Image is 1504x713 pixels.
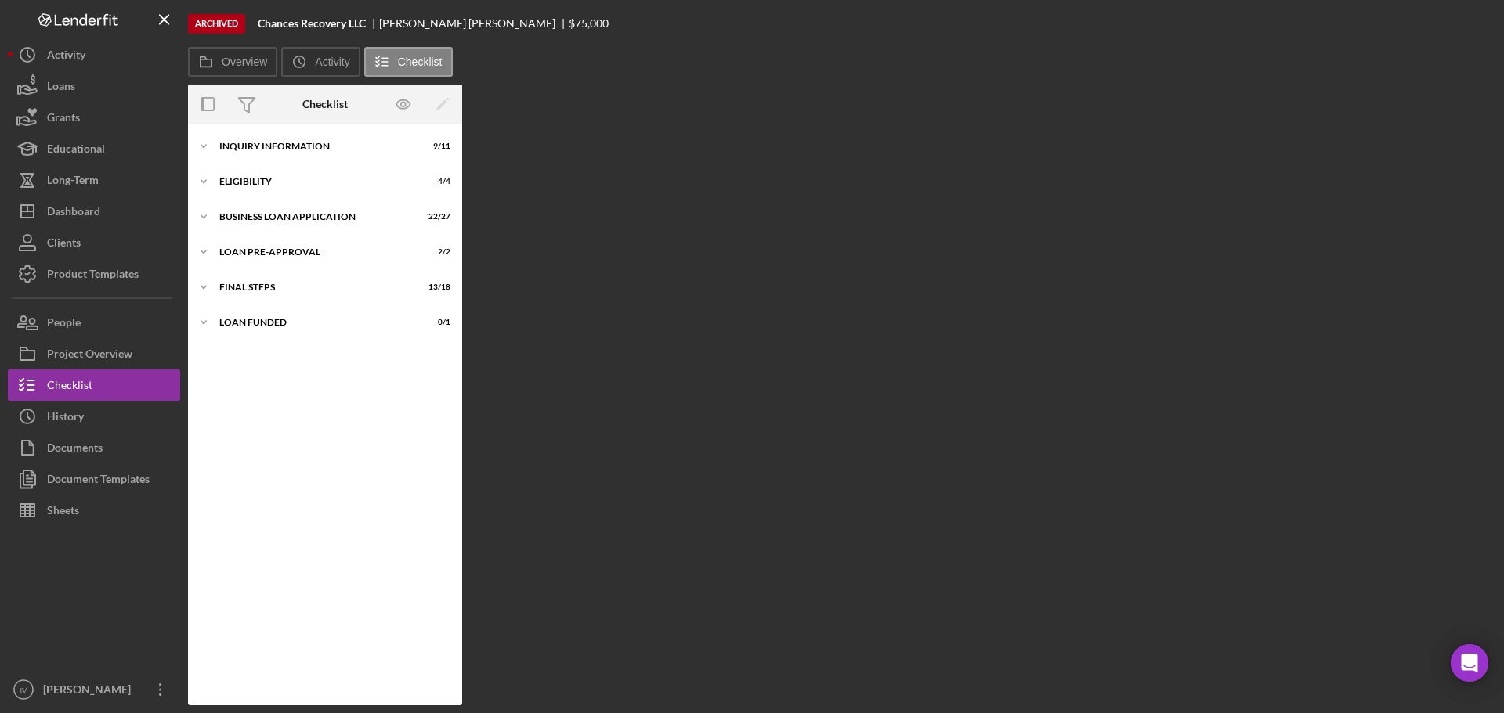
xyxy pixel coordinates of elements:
[47,70,75,106] div: Loans
[219,283,411,292] div: FINAL STEPS
[219,247,411,257] div: LOAN PRE-APPROVAL
[422,283,450,292] div: 13 / 18
[8,307,180,338] button: People
[379,17,569,30] div: [PERSON_NAME] [PERSON_NAME]
[422,318,450,327] div: 0 / 1
[8,495,180,526] button: Sheets
[302,98,348,110] div: Checklist
[47,102,80,137] div: Grants
[219,177,411,186] div: ELIGIBILITY
[8,227,180,258] button: Clients
[8,674,180,705] button: IV[PERSON_NAME]
[47,133,105,168] div: Educational
[219,212,411,221] div: BUSINESS LOAN APPLICATION
[8,432,180,463] button: Documents
[8,70,180,102] button: Loans
[364,47,453,77] button: Checklist
[47,401,84,436] div: History
[1451,644,1488,682] div: Open Intercom Messenger
[219,318,411,327] div: LOAN FUNDED
[188,14,245,34] div: Archived
[47,307,81,342] div: People
[8,338,180,369] button: Project Overview
[8,133,180,164] button: Educational
[422,177,450,186] div: 4 / 4
[8,258,180,290] button: Product Templates
[222,56,267,68] label: Overview
[47,258,139,293] div: Product Templates
[315,56,349,68] label: Activity
[8,463,180,495] button: Document Templates
[8,102,180,133] button: Grants
[47,463,150,499] div: Document Templates
[8,39,180,70] button: Activity
[47,432,103,467] div: Documents
[47,495,79,530] div: Sheets
[422,247,450,257] div: 2 / 2
[569,16,609,30] span: $75,000
[47,196,100,231] div: Dashboard
[39,674,141,709] div: [PERSON_NAME]
[8,164,180,196] button: Long-Term
[47,338,132,373] div: Project Overview
[8,401,180,432] button: History
[47,369,92,405] div: Checklist
[398,56,443,68] label: Checklist
[188,47,277,77] button: Overview
[8,369,180,401] button: Checklist
[20,686,27,694] text: IV
[47,227,81,262] div: Clients
[47,39,85,74] div: Activity
[281,47,360,77] button: Activity
[8,196,180,227] button: Dashboard
[422,212,450,221] div: 22 / 27
[258,17,366,30] b: Chances Recovery LLC
[219,142,411,151] div: INQUIRY INFORMATION
[47,164,99,200] div: Long-Term
[422,142,450,151] div: 9 / 11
